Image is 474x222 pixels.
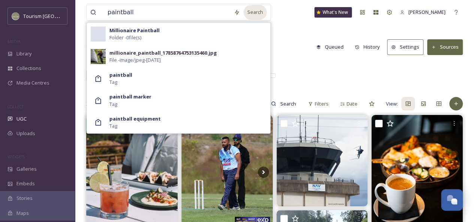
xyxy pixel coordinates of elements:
button: History [351,40,384,54]
span: Library [16,50,31,57]
span: MEDIA [7,39,21,44]
span: Galleries [16,165,37,173]
div: Search [244,5,267,19]
strong: Millionaire Paintball [109,27,160,34]
span: Collections [16,65,41,72]
img: 219f4245-9643-430e-98f2-935ede965630.jpg [91,49,106,64]
span: [PERSON_NAME] [408,9,446,15]
img: Abbotsford_Snapsea.png [12,12,19,20]
span: Media Centres [16,79,49,86]
button: Sources [427,39,463,55]
span: Maps [16,210,29,217]
button: Open Chat [441,189,463,211]
a: Queued [313,40,351,54]
span: WIDGETS [7,154,25,159]
span: Tag [109,79,117,86]
span: COLLECT [7,104,24,109]
span: Uploads [16,130,35,137]
span: 3k posts [86,100,104,107]
span: UGC [16,115,27,122]
span: Tag [109,122,117,130]
button: Settings [387,39,423,55]
strong: paintball equipment [109,115,161,122]
strong: paintball [109,72,132,78]
span: Embeds [16,180,35,187]
span: Filters [315,100,329,107]
div: millionaire_paintball_17858764753135460.jpg [109,49,217,57]
span: File - image/jpeg - [DATE] [109,57,161,64]
span: View: [386,100,398,107]
strong: paintball marker [109,93,151,100]
a: Settings [387,39,427,55]
a: [PERSON_NAME] [396,5,449,19]
span: Date [347,100,357,107]
span: Tourism [GEOGRAPHIC_DATA] [23,12,90,19]
span: Tag [109,101,117,108]
a: What's New [314,7,352,18]
input: Search [276,96,301,111]
img: machkluesner channeling her inner Maverick at the 2025 abbyairshow cyxx.tower . . . #yxx #abbyair... [277,115,368,206]
span: Stories [16,195,33,202]
button: Queued [313,40,347,54]
a: History [351,40,387,54]
span: Folder - 0 file(s) [109,34,141,41]
input: Search your library [104,4,230,21]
